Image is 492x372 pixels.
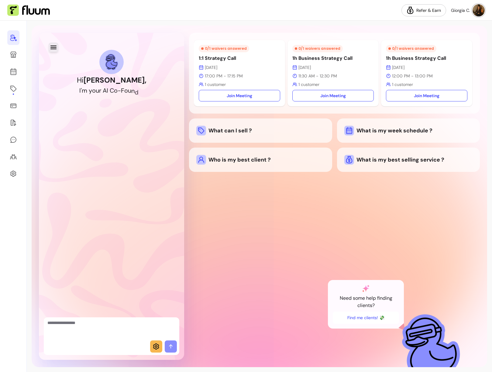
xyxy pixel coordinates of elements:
p: 1 customer [292,81,374,87]
a: Join Meeting [292,90,374,101]
button: Find me clients! 💸 [333,312,399,324]
img: Fluum Logo [7,5,50,16]
a: Settings [7,166,19,181]
a: Refer & Earn [401,4,446,16]
p: 1:1 Strategy Call [199,55,280,62]
a: Forms [7,115,19,130]
div: What is my week schedule ? [344,126,473,135]
a: Home [7,30,19,45]
div: o [124,86,128,95]
div: I [107,86,108,95]
a: Calendar [7,64,19,79]
div: o [114,86,118,95]
p: Need some help finding clients? [333,295,399,309]
a: My Messages [7,132,19,147]
h2: I'm your AI Co-Founder [79,86,144,95]
img: AI Co-Founder avatar [105,54,118,70]
button: avatarGiorgia C. [451,4,485,16]
div: What is my best selling service ? [344,155,473,165]
p: [DATE] [199,64,280,70]
a: Join Meeting [199,90,280,101]
a: My Page [7,47,19,62]
div: 0 / 1 waivers answered [386,45,436,52]
div: 0 / 1 waivers answered [199,45,249,52]
div: r [99,86,101,95]
span: Giorgia C. [451,7,470,13]
a: Offerings [7,81,19,96]
div: o [92,86,96,95]
p: 1 customer [199,81,280,87]
div: ' [81,86,82,95]
div: y [89,86,92,95]
p: [DATE] [386,64,467,70]
div: n [131,87,135,95]
p: 1h Business Strategy Call [292,55,374,62]
p: 1h Business Strategy Call [386,55,467,62]
img: AI Co-Founder gradient star [362,285,370,292]
p: 1 customer [386,81,467,87]
p: [DATE] [292,64,374,70]
a: Clients [7,149,19,164]
p: 11:30 AM - 12:30 PM [292,73,374,79]
div: C [110,86,114,95]
b: [PERSON_NAME] , [84,75,146,85]
div: m [82,86,87,95]
h1: Hi [77,75,146,85]
div: 0 / 1 waivers answered [292,45,343,52]
div: d [135,88,139,97]
p: 12:00 PM - 13:00 PM [386,73,467,79]
a: Sales [7,98,19,113]
div: What can I sell ? [196,126,325,135]
div: u [96,86,99,95]
textarea: Ask me anything... [47,320,176,338]
div: - [118,86,121,95]
div: u [128,86,131,95]
div: F [121,86,124,95]
a: Join Meeting [386,90,467,101]
div: Who is my best client ? [196,155,325,165]
img: avatar [473,4,485,16]
p: 17:00 PM - 17:15 PM [199,73,280,79]
div: I [79,86,81,95]
div: e [139,94,142,102]
div: A [103,86,107,95]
